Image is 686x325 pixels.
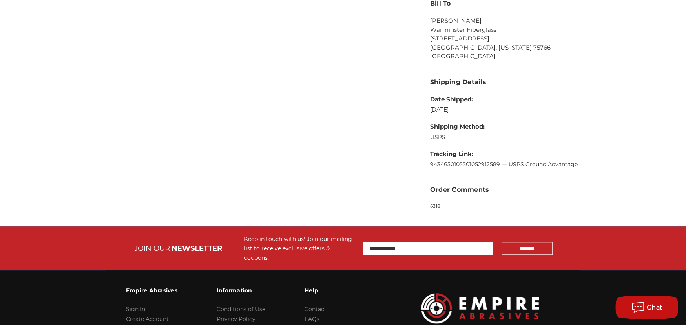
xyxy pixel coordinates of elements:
[217,306,265,313] a: Conditions of Use
[430,203,587,210] p: 6318
[217,282,265,299] h3: Information
[430,133,578,141] dd: USPS
[217,316,255,323] a: Privacy Policy
[134,244,170,253] span: JOIN OUR
[126,306,145,313] a: Sign In
[126,316,169,323] a: Create Account
[430,122,578,131] dt: Shipping Method:
[305,306,327,313] a: Contact
[430,161,578,168] a: 9434650105501052912589 — USPS Ground Advantage
[126,282,177,299] h3: Empire Abrasives
[430,17,587,26] li: [PERSON_NAME]
[430,150,578,159] dt: Tracking Link:
[430,95,578,104] dt: Date Shipped:
[430,43,587,52] li: [GEOGRAPHIC_DATA], [US_STATE] 75766
[615,296,678,319] button: Chat
[305,282,358,299] h3: Help
[244,234,355,263] div: Keep in touch with us! Join our mailing list to receive exclusive offers & coupons.
[430,106,578,114] dd: [DATE]
[430,77,587,87] h3: Shipping Details
[430,26,587,35] li: Warminster Fiberglass
[647,304,663,311] span: Chat
[430,185,587,195] h3: Order Comments
[430,34,587,43] li: [STREET_ADDRESS]
[305,316,319,323] a: FAQs
[430,52,587,61] li: [GEOGRAPHIC_DATA]
[421,293,539,323] img: Empire Abrasives Logo Image
[171,244,222,253] span: NEWSLETTER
